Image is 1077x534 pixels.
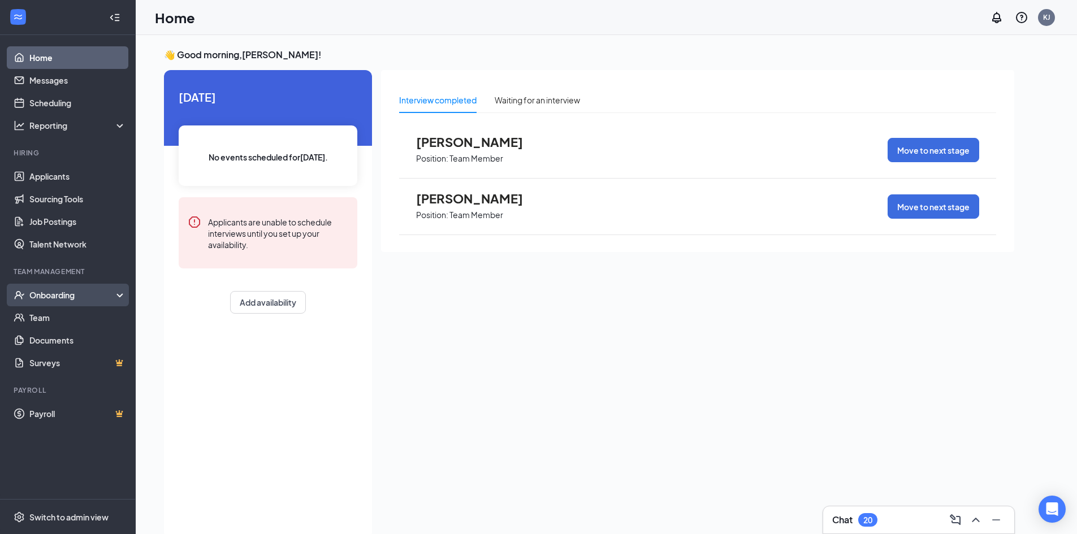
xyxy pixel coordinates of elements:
[29,188,126,210] a: Sourcing Tools
[969,513,983,527] svg: ChevronUp
[208,215,348,250] div: Applicants are unable to schedule interviews until you set up your availability.
[29,329,126,351] a: Documents
[863,515,872,525] div: 20
[416,210,448,220] p: Position:
[188,215,201,229] svg: Error
[832,514,853,526] h3: Chat
[449,210,503,220] p: Team Member
[989,513,1003,527] svg: Minimize
[29,92,126,114] a: Scheduling
[888,194,979,219] button: Move to next stage
[1015,11,1028,24] svg: QuestionInfo
[29,289,116,301] div: Onboarding
[29,120,127,131] div: Reporting
[164,49,1014,61] h3: 👋 Good morning, [PERSON_NAME] !
[967,511,985,529] button: ChevronUp
[14,289,25,301] svg: UserCheck
[29,165,126,188] a: Applicants
[12,11,24,23] svg: WorkstreamLogo
[399,94,477,106] div: Interview completed
[14,120,25,131] svg: Analysis
[416,153,448,164] p: Position:
[1039,496,1066,523] div: Open Intercom Messenger
[416,191,540,206] span: [PERSON_NAME]
[29,46,126,69] a: Home
[179,88,357,106] span: [DATE]
[1043,12,1050,22] div: KJ
[14,148,124,158] div: Hiring
[29,402,126,425] a: PayrollCrown
[29,351,126,374] a: SurveysCrown
[949,513,962,527] svg: ComposeMessage
[990,11,1004,24] svg: Notifications
[29,69,126,92] a: Messages
[888,138,979,162] button: Move to next stage
[987,511,1005,529] button: Minimize
[209,151,328,163] span: No events scheduled for [DATE] .
[495,94,580,106] div: Waiting for an interview
[29,210,126,233] a: Job Postings
[449,153,503,164] p: Team Member
[14,511,25,523] svg: Settings
[29,306,126,329] a: Team
[14,385,124,395] div: Payroll
[109,12,120,23] svg: Collapse
[29,511,109,523] div: Switch to admin view
[946,511,964,529] button: ComposeMessage
[14,267,124,276] div: Team Management
[155,8,195,27] h1: Home
[230,291,306,314] button: Add availability
[416,134,540,149] span: [PERSON_NAME]
[29,233,126,255] a: Talent Network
